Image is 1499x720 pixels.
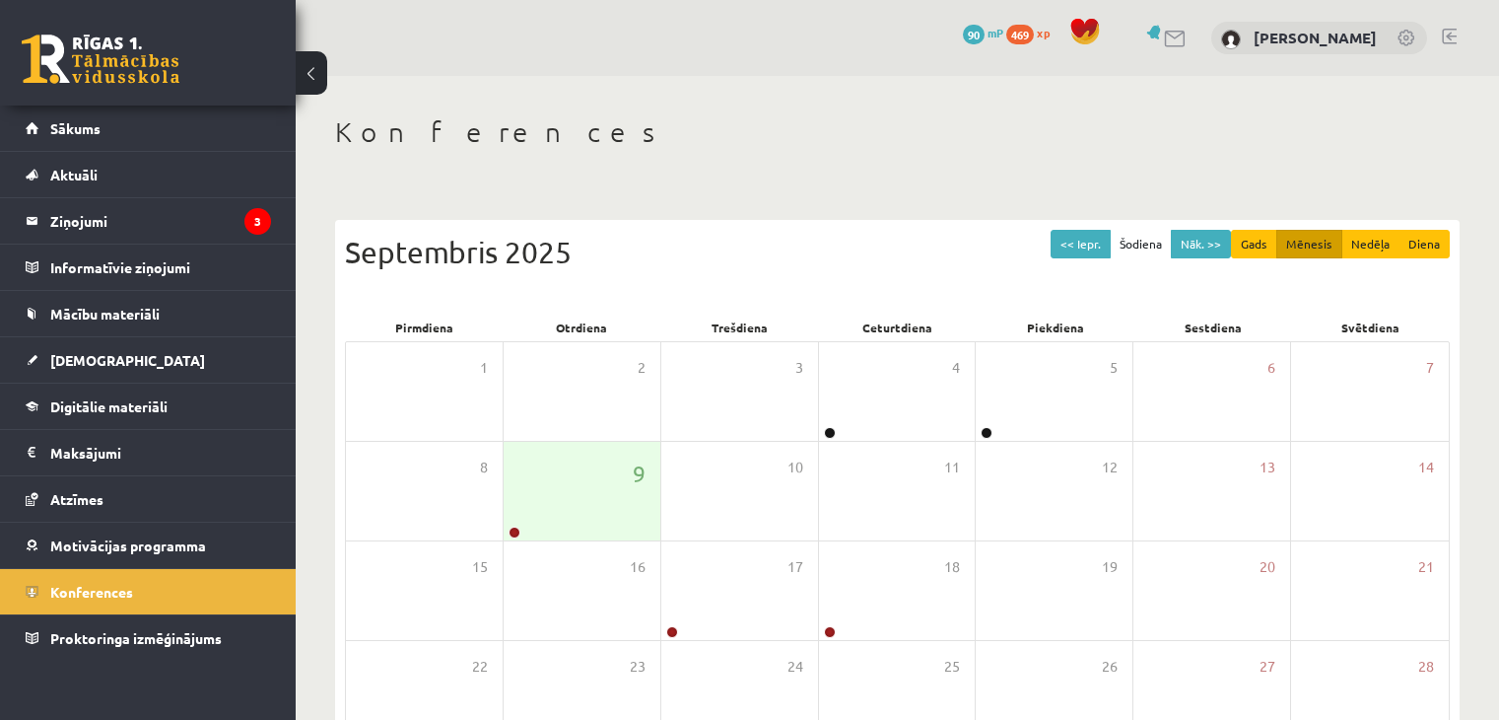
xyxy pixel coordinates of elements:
a: Atzīmes [26,476,271,522]
a: Motivācijas programma [26,523,271,568]
span: 24 [787,656,803,678]
a: Konferences [26,569,271,614]
button: Gads [1231,230,1277,258]
span: 90 [963,25,985,44]
span: 2 [638,357,646,379]
h1: Konferences [335,115,1460,149]
span: 10 [787,457,803,478]
span: 11 [944,457,960,478]
a: 90 mP [963,25,1003,40]
span: 22 [472,656,488,678]
a: 469 xp [1006,25,1059,40]
span: Atzīmes [50,490,103,508]
a: Aktuāli [26,152,271,197]
div: Pirmdiena [345,314,503,341]
a: Proktoringa izmēģinājums [26,615,271,661]
a: [DEMOGRAPHIC_DATA] [26,337,271,383]
span: 19 [1102,556,1118,578]
a: Informatīvie ziņojumi [26,245,271,290]
span: 21 [1418,556,1434,578]
button: Šodiena [1110,230,1172,258]
span: Proktoringa izmēģinājums [50,629,222,647]
div: Otrdiena [503,314,660,341]
button: << Iepr. [1051,230,1111,258]
span: 25 [944,656,960,678]
span: Konferences [50,583,133,601]
legend: Informatīvie ziņojumi [50,245,271,290]
span: 20 [1260,556,1275,578]
span: 27 [1260,656,1275,678]
a: Maksājumi [26,430,271,475]
a: Sākums [26,106,271,151]
a: Mācību materiāli [26,291,271,336]
span: 469 [1006,25,1034,44]
span: 16 [630,556,646,578]
div: Ceturtdiena [818,314,976,341]
a: Ziņojumi3 [26,198,271,244]
button: Nedēļa [1341,230,1399,258]
span: 1 [480,357,488,379]
a: Digitālie materiāli [26,384,271,429]
div: Piekdiena [977,314,1134,341]
button: Mēnesis [1276,230,1342,258]
span: Mācību materiāli [50,305,160,323]
legend: Maksājumi [50,430,271,475]
span: 6 [1267,357,1275,379]
div: Sestdiena [1134,314,1292,341]
span: 17 [787,556,803,578]
span: 13 [1260,457,1275,478]
button: Diena [1398,230,1450,258]
span: 23 [630,656,646,678]
span: Digitālie materiāli [50,397,168,415]
span: 28 [1418,656,1434,678]
span: 14 [1418,457,1434,478]
span: 26 [1102,656,1118,678]
button: Nāk. >> [1171,230,1231,258]
span: 3 [795,357,803,379]
div: Septembris 2025 [345,230,1450,274]
span: xp [1037,25,1050,40]
span: 4 [952,357,960,379]
i: 3 [244,208,271,235]
a: Rīgas 1. Tālmācības vidusskola [22,35,179,84]
span: Aktuāli [50,166,98,183]
span: 5 [1110,357,1118,379]
span: 15 [472,556,488,578]
span: Sākums [50,119,101,137]
span: 8 [480,457,488,478]
span: Motivācijas programma [50,537,206,554]
div: Svētdiena [1292,314,1450,341]
a: [PERSON_NAME] [1254,28,1377,47]
legend: Ziņojumi [50,198,271,244]
div: Trešdiena [660,314,818,341]
span: 18 [944,556,960,578]
span: 12 [1102,457,1118,478]
span: 9 [633,457,646,490]
img: Samanta Dardete [1221,30,1241,49]
span: 7 [1426,357,1434,379]
span: mP [988,25,1003,40]
span: [DEMOGRAPHIC_DATA] [50,351,205,369]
